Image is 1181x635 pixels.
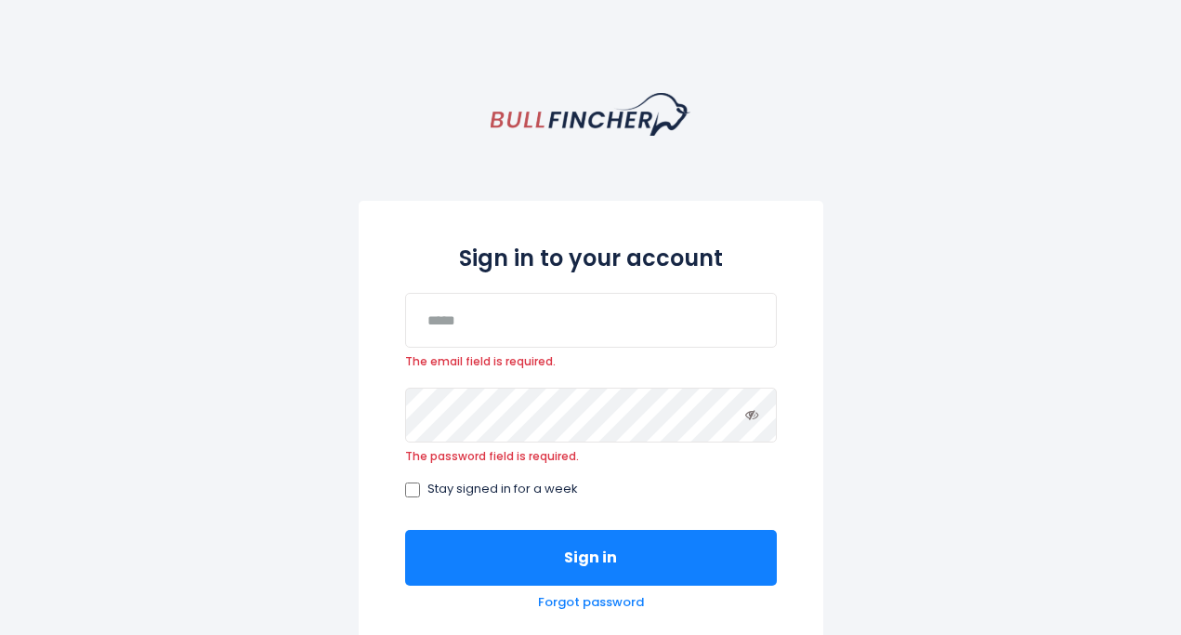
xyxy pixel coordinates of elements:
a: homepage [491,93,690,136]
a: Forgot password [538,595,644,611]
span: The password field is required. [405,449,777,464]
input: Stay signed in for a week [405,483,420,497]
h2: Sign in to your account [405,242,777,274]
span: The email field is required. [405,354,777,369]
button: Sign in [405,530,777,586]
span: Stay signed in for a week [427,482,578,497]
